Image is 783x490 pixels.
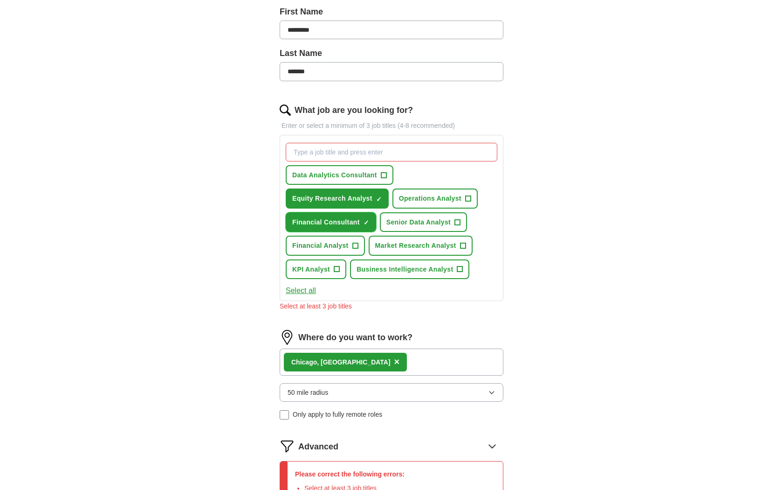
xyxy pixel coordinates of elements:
label: What job are you looking for? [295,104,413,117]
span: Financial Analyst [292,240,349,251]
div: Select at least 3 job titles [280,301,503,311]
label: Where do you want to work? [298,331,412,344]
button: Financial Consultant✓ [286,212,376,232]
span: Senior Data Analyst [386,217,451,227]
button: Senior Data Analyst [380,212,467,232]
label: Last Name [280,47,503,60]
span: Operations Analyst [399,193,461,203]
span: Financial Consultant [292,217,360,227]
p: Enter or select a minimum of 3 job titles (4-8 recommended) [280,120,503,131]
span: Data Analytics Consultant [292,170,377,180]
strong: Chica [291,358,309,366]
button: Market Research Analyst [369,236,473,255]
img: location.png [280,330,295,345]
button: 50 mile radius [280,383,503,402]
span: × [394,357,400,367]
button: Business Intelligence Analyst [350,259,469,279]
span: 50 mile radius [288,387,328,398]
span: Business Intelligence Analyst [357,264,453,274]
span: Advanced [298,440,338,454]
span: ✓ [364,219,369,226]
label: First Name [280,5,503,19]
input: Type a job title and press enter [286,143,497,161]
span: ✓ [376,196,382,203]
button: Data Analytics Consultant [286,165,393,185]
input: Only apply to fully remote roles [280,410,289,420]
button: Select all [286,285,316,297]
button: × [394,355,400,370]
button: KPI Analyst [286,259,346,279]
div: go, [GEOGRAPHIC_DATA] [291,357,391,367]
img: filter [280,439,295,454]
span: Market Research Analyst [375,240,456,251]
img: search.png [280,105,291,116]
span: Equity Research Analyst [292,193,372,203]
span: Only apply to fully remote roles [293,409,382,420]
button: Operations Analyst [392,189,478,208]
button: Equity Research Analyst✓ [286,189,389,208]
span: KPI Analyst [292,264,330,274]
p: Please correct the following errors: [295,469,405,479]
button: Financial Analyst [286,236,365,255]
